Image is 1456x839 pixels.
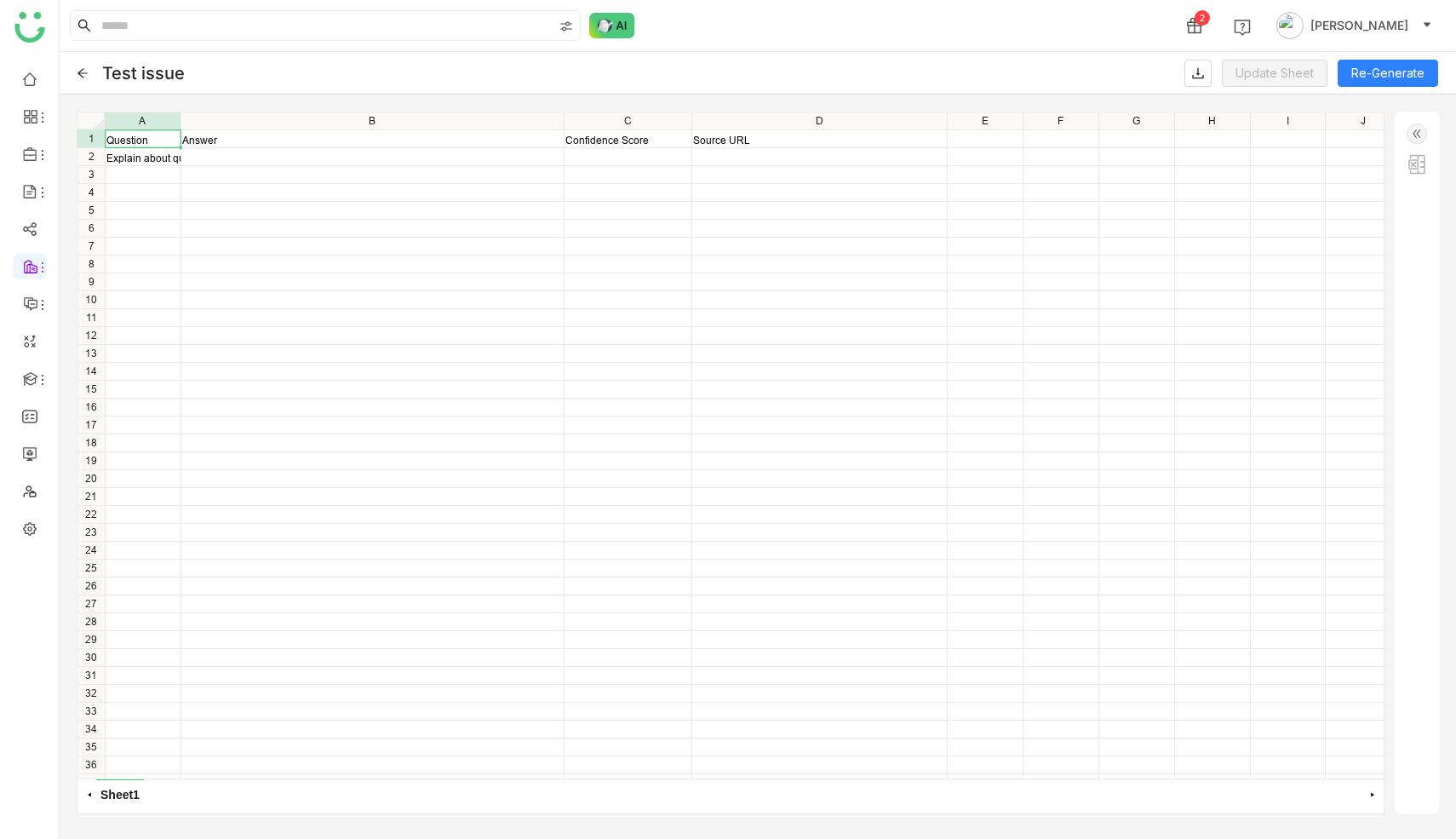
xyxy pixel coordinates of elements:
[77,203,105,217] div: 5
[77,238,105,253] div: 7
[77,346,105,360] div: 13
[77,525,105,539] div: 23
[77,399,105,414] div: 16
[1175,113,1250,128] div: H
[77,614,105,629] div: 28
[77,704,105,718] div: 33
[565,113,691,128] div: C
[77,292,105,307] div: 10
[77,471,105,486] div: 20
[77,221,105,235] div: 6
[1222,60,1327,87] button: Update Sheet
[77,435,105,450] div: 18
[77,632,105,646] div: 29
[77,382,105,396] div: 15
[77,274,105,289] div: 9
[106,152,180,164] div: Explain about qubits in quantum computing
[77,543,105,557] div: 24
[565,134,691,147] div: Confidence Score
[77,489,105,503] div: 21
[77,775,105,790] div: 37
[77,185,105,199] div: 4
[1234,19,1251,36] img: help.svg
[77,167,105,181] div: 3
[77,364,105,378] div: 14
[182,134,563,147] div: Answer
[77,578,105,593] div: 26
[77,256,105,271] div: 8
[77,507,105,521] div: 22
[1099,113,1174,128] div: G
[77,596,105,611] div: 27
[77,417,105,432] div: 17
[1326,113,1401,128] div: J
[1273,12,1436,39] button: [PERSON_NAME]
[14,12,45,43] img: logo
[1310,16,1408,35] span: [PERSON_NAME]
[559,20,573,33] img: search-type.svg
[1276,12,1304,39] img: avatar
[105,113,181,128] div: A
[948,113,1023,128] div: E
[77,453,105,468] div: 19
[96,779,144,809] span: Sheet1
[77,739,105,754] div: 35
[77,560,105,575] div: 25
[1338,60,1438,87] button: Re-Generate
[1195,10,1210,26] div: 2
[692,113,947,128] div: D
[77,668,105,682] div: 31
[589,13,635,38] img: ask-buddy-normal.svg
[102,63,185,83] div: Test issue
[77,686,105,700] div: 32
[77,650,105,664] div: 30
[77,131,105,146] div: 1
[77,310,105,325] div: 11
[693,134,946,147] div: Source URL
[77,721,105,736] div: 34
[1023,113,1098,128] div: F
[106,134,180,147] div: Question
[1251,113,1326,128] div: I
[77,757,105,772] div: 36
[77,328,105,342] div: 12
[181,113,564,128] div: B
[77,149,105,164] div: 2
[1407,154,1427,175] img: excel.svg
